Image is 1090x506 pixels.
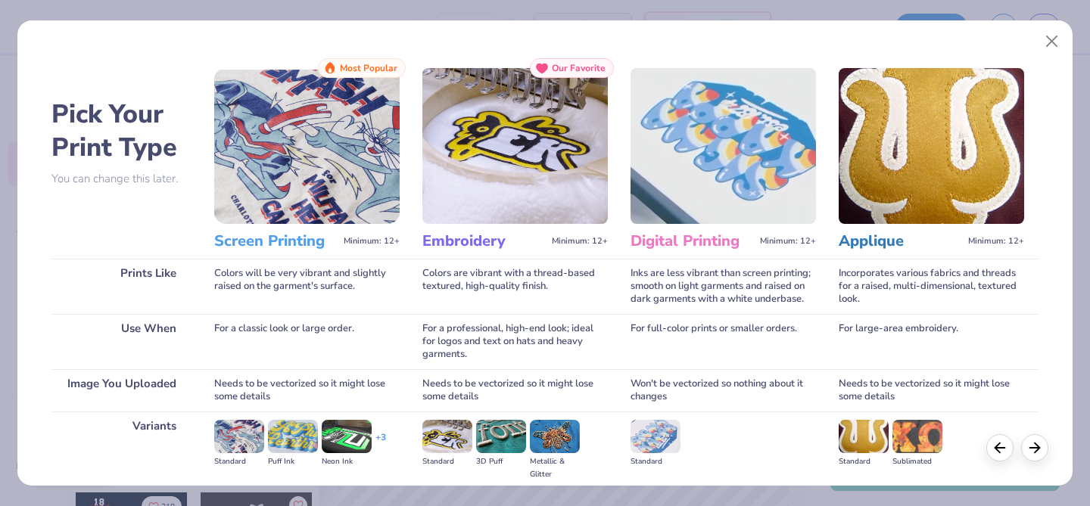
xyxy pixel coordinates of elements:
div: Standard [214,455,264,468]
div: Incorporates various fabrics and threads for a raised, multi-dimensional, textured look. [839,259,1024,314]
img: Neon Ink [322,420,372,453]
div: Puff Ink [268,455,318,468]
div: + 3 [375,431,386,457]
div: Use When [51,314,192,369]
img: Puff Ink [268,420,318,453]
img: Standard [631,420,680,453]
p: You can change this later. [51,172,192,185]
div: Metallic & Glitter [530,455,580,481]
div: Inks are less vibrant than screen printing; smooth on light garments and raised on dark garments ... [631,259,816,314]
h3: Applique [839,231,962,251]
div: For full-color prints or smaller orders. [631,314,816,369]
div: Prints Like [51,259,192,314]
div: Standard [631,455,680,468]
div: Needs to be vectorized so it might lose some details [214,369,400,411]
img: Standard [214,420,264,453]
img: Embroidery [422,68,608,224]
div: For a classic look or large order. [214,314,400,369]
div: Standard [839,455,889,468]
div: Standard [422,455,472,468]
span: Minimum: 12+ [344,236,400,247]
div: Colors are vibrant with a thread-based textured, high-quality finish. [422,259,608,314]
span: Minimum: 12+ [760,236,816,247]
h3: Digital Printing [631,231,754,251]
div: Neon Ink [322,455,372,468]
div: Image You Uploaded [51,369,192,411]
img: Screen Printing [214,68,400,224]
img: 3D Puff [476,420,526,453]
img: Sublimated [892,420,942,453]
div: Sublimated [892,455,942,468]
span: Minimum: 12+ [552,236,608,247]
div: Won't be vectorized so nothing about it changes [631,369,816,411]
span: Our Favorite [552,63,606,73]
div: 3D Puff [476,455,526,468]
button: Close [1038,27,1067,56]
img: Applique [839,68,1024,224]
div: For large-area embroidery. [839,314,1024,369]
span: Minimum: 12+ [968,236,1024,247]
div: Variants [51,411,192,489]
h2: Pick Your Print Type [51,98,192,164]
div: Needs to be vectorized so it might lose some details [422,369,608,411]
img: Standard [422,420,472,453]
h3: Screen Printing [214,231,338,251]
img: Standard [839,420,889,453]
img: Metallic & Glitter [530,420,580,453]
div: Colors will be very vibrant and slightly raised on the garment's surface. [214,259,400,314]
img: Digital Printing [631,68,816,224]
div: For a professional, high-end look; ideal for logos and text on hats and heavy garments. [422,314,608,369]
span: Most Popular [340,63,397,73]
div: Needs to be vectorized so it might lose some details [839,369,1024,411]
h3: Embroidery [422,231,546,251]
